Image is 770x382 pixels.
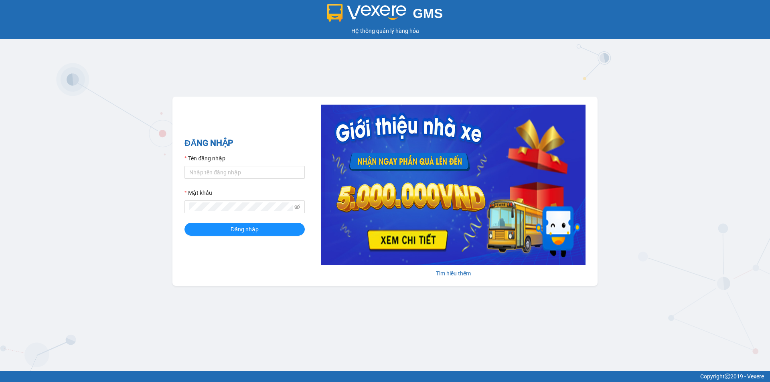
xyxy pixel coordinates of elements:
h2: ĐĂNG NHẬP [184,137,305,150]
div: Hệ thống quản lý hàng hóa [2,26,768,35]
label: Tên đăng nhập [184,154,225,163]
span: copyright [725,374,730,379]
input: Mật khẩu [189,202,293,211]
button: Đăng nhập [184,223,305,236]
span: eye-invisible [294,204,300,210]
span: Đăng nhập [231,225,259,234]
span: GMS [413,6,443,21]
input: Tên đăng nhập [184,166,305,179]
div: Copyright 2019 - Vexere [6,372,764,381]
img: banner-0 [321,105,586,265]
a: GMS [327,12,443,18]
img: logo 2 [327,4,407,22]
div: Tìm hiểu thêm [321,269,586,278]
label: Mật khẩu [184,188,212,197]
